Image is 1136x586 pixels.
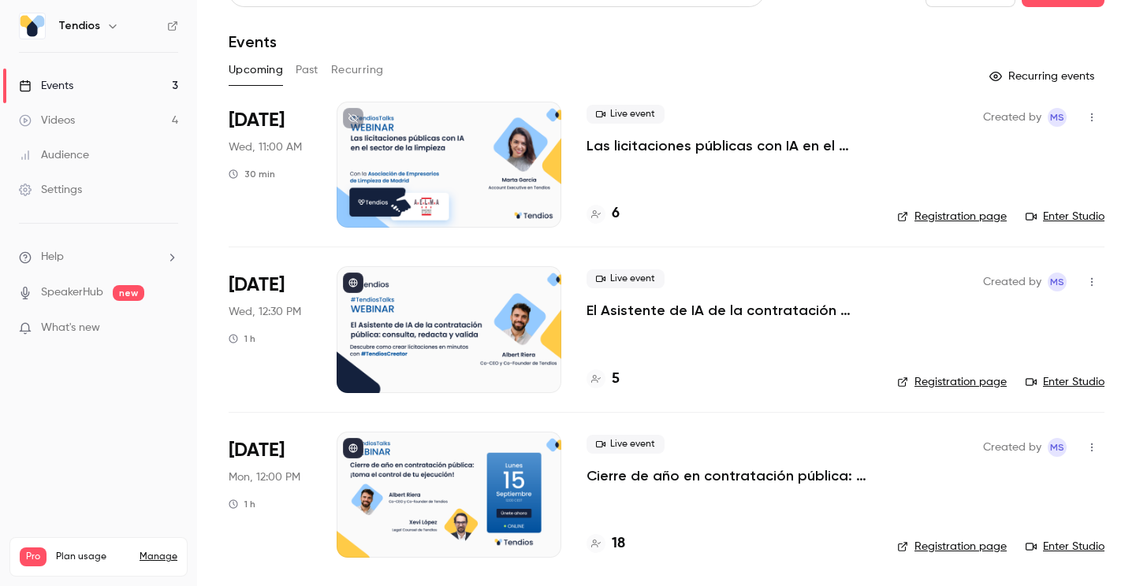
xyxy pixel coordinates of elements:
span: Live event [587,435,665,454]
span: [DATE] [229,108,285,133]
a: 5 [587,369,620,390]
h6: Tendios [58,18,100,34]
span: Live event [587,105,665,124]
div: Sep 10 Wed, 12:30 PM (Europe/Madrid) [229,266,311,392]
a: Registration page [897,539,1007,554]
span: Wed, 12:30 PM [229,304,301,320]
h4: 6 [612,203,620,224]
span: Maria Serra [1048,108,1067,127]
span: Help [41,249,64,265]
div: Sep 15 Mon, 12:00 PM (Europe/Madrid) [229,432,311,558]
span: Pro [20,547,47,566]
li: help-dropdown-opener [19,249,178,265]
div: Sep 10 Wed, 11:00 AM (Europe/Madrid) [229,102,311,228]
span: [DATE] [229,273,285,298]
button: Upcoming [229,57,283,83]
span: What's new [41,320,100,336]
iframe: Noticeable Trigger [159,321,178,336]
button: Recurring [331,57,384,83]
div: 1 h [229,498,255,510]
span: Plan usage [56,551,130,563]
span: Mon, 12:00 PM [229,469,300,485]
a: Manage [140,551,177,563]
img: Tendios [20,13,45,39]
a: 6 [587,203,620,224]
div: Events [19,78,73,94]
a: Enter Studio [1026,209,1104,224]
div: 30 min [229,168,275,180]
span: Wed, 11:00 AM [229,139,302,155]
a: Enter Studio [1026,374,1104,390]
span: MS [1050,273,1064,291]
span: Created by [983,108,1041,127]
a: Registration page [897,209,1007,224]
span: [DATE] [229,438,285,463]
span: MS [1050,108,1064,127]
a: 18 [587,533,625,554]
a: SpeakerHub [41,284,103,301]
span: Live event [587,269,665,288]
span: MS [1050,438,1064,457]
span: Maria Serra [1048,438,1067,457]
div: 1 h [229,332,255,345]
a: El Asistente de IA de la contratación pública: consulta, redacta y valida. [587,301,872,320]
div: Videos [19,113,75,128]
span: new [113,285,144,301]
div: Audience [19,147,89,163]
div: Settings [19,182,82,198]
h1: Events [229,32,277,51]
span: Maria Serra [1048,273,1067,291]
span: Created by [983,438,1041,457]
button: Recurring events [982,64,1104,89]
a: Enter Studio [1026,539,1104,554]
span: Created by [983,273,1041,291]
h4: 5 [612,369,620,390]
a: Registration page [897,374,1007,390]
button: Past [296,57,318,83]
a: Las licitaciones públicas con IA en el sector de la limpieza [587,136,872,155]
h4: 18 [612,533,625,554]
a: Cierre de año en contratación pública: ¡toma el control de tu ejecución! [587,466,872,485]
